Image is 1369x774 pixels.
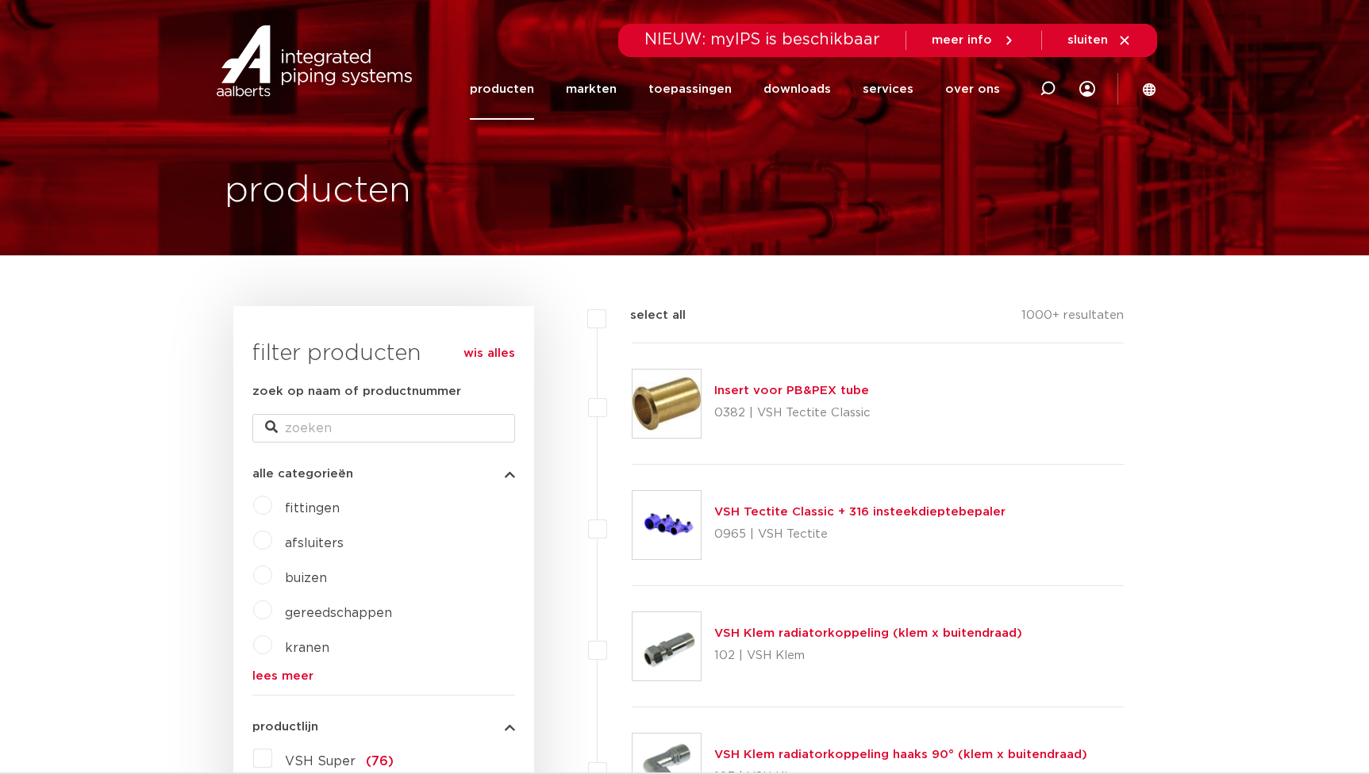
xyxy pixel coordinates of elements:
h1: producten [225,166,411,216]
a: downloads [763,59,831,120]
img: Thumbnail for Insert voor PB&PEX tube [633,370,701,438]
a: producten [470,59,534,120]
a: afsluiters [285,537,344,550]
h3: filter producten [252,338,515,370]
a: wis alles [463,344,515,363]
p: 0965 | VSH Tectite [714,522,1006,547]
span: meer info [932,34,992,46]
img: Thumbnail for VSH Klem radiatorkoppeling (klem x buitendraad) [633,612,701,680]
a: lees meer [252,670,515,682]
a: over ons [945,59,1000,120]
label: zoek op naam of productnummer [252,382,461,401]
img: Thumbnail for VSH Tectite Classic + 316 insteekdieptebepaler [633,491,701,559]
span: NIEUW: myIPS is beschikbaar [644,32,880,48]
nav: Menu [470,59,1000,120]
a: gereedschappen [285,607,392,619]
a: toepassingen [648,59,732,120]
a: kranen [285,642,329,654]
a: sluiten [1067,33,1132,48]
span: (76) [366,755,394,768]
a: meer info [932,33,1016,48]
a: VSH Klem radiatorkoppeling (klem x buitendraad) [714,627,1022,639]
span: productlijn [252,721,318,733]
a: fittingen [285,502,340,515]
p: 1000+ resultaten [1021,306,1124,331]
span: sluiten [1067,34,1108,46]
a: markten [566,59,617,120]
a: Insert voor PB&PEX tube [714,385,869,397]
span: VSH Super [285,755,356,768]
a: VSH Tectite Classic + 316 insteekdieptebepaler [714,506,1006,518]
a: services [863,59,913,120]
span: alle categorieën [252,468,353,480]
p: 0382 | VSH Tectite Classic [714,400,871,426]
button: alle categorieën [252,468,515,480]
input: zoeken [252,414,515,443]
label: select all [606,306,686,325]
p: 102 | VSH Klem [714,643,1022,669]
button: productlijn [252,721,515,733]
a: VSH Klem radiatorkoppeling haaks 90° (klem x buitendraad) [714,749,1087,761]
a: buizen [285,572,327,584]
